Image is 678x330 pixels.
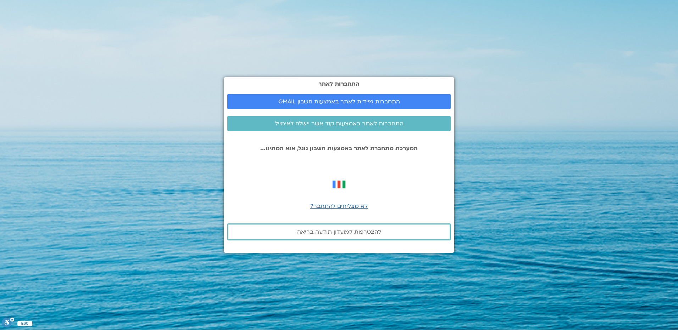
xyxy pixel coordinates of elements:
[278,98,400,105] span: התחברות מיידית לאתר באמצעות חשבון GMAIL
[227,94,451,109] a: התחברות מיידית לאתר באמצעות חשבון GMAIL
[297,229,381,235] span: להצטרפות למועדון תודעה בריאה
[227,81,451,87] h2: התחברות לאתר
[227,223,451,240] a: להצטרפות למועדון תודעה בריאה
[227,145,451,152] p: המערכת מתחברת לאתר באמצעות חשבון גוגל, אנא המתינו...
[310,202,368,210] a: לא מצליחים להתחבר?
[275,120,404,127] span: התחברות לאתר באמצעות קוד אשר יישלח לאימייל
[227,116,451,131] a: התחברות לאתר באמצעות קוד אשר יישלח לאימייל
